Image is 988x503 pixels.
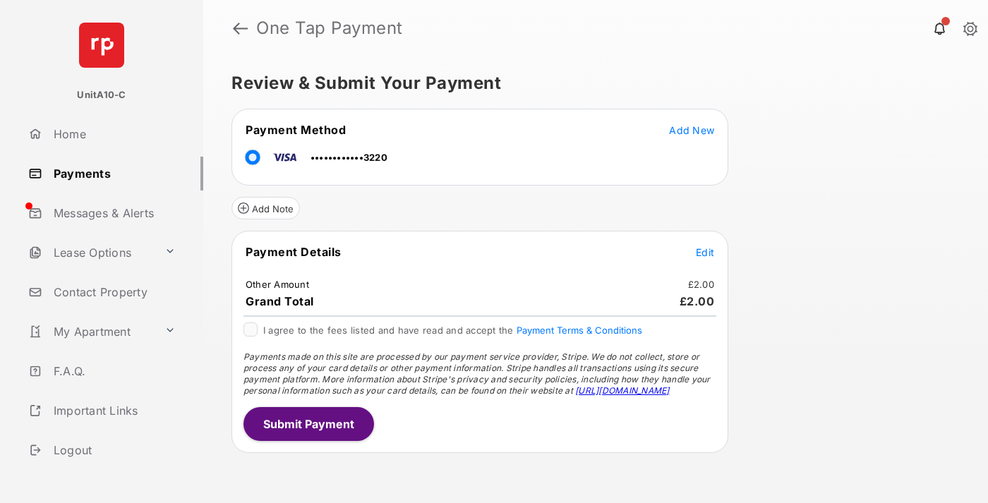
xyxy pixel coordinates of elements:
[23,196,203,230] a: Messages & Alerts
[79,23,124,68] img: svg+xml;base64,PHN2ZyB4bWxucz0iaHR0cDovL3d3dy53My5vcmcvMjAwMC9zdmciIHdpZHRoPSI2NCIgaGVpZ2h0PSI2NC...
[696,245,714,259] button: Edit
[23,157,203,190] a: Payments
[687,278,715,291] td: £2.00
[245,278,310,291] td: Other Amount
[23,315,159,349] a: My Apartment
[23,394,181,428] a: Important Links
[246,123,346,137] span: Payment Method
[23,275,203,309] a: Contact Property
[669,124,714,136] span: Add New
[77,88,126,102] p: UnitA10-C
[311,152,387,163] span: ••••••••••••3220
[669,123,714,137] button: Add New
[575,385,669,396] a: [URL][DOMAIN_NAME]
[696,246,714,258] span: Edit
[243,407,374,441] button: Submit Payment
[246,294,314,308] span: Grand Total
[23,236,159,269] a: Lease Options
[256,20,403,37] strong: One Tap Payment
[23,117,203,151] a: Home
[680,294,715,308] span: £2.00
[231,75,948,92] h5: Review & Submit Your Payment
[23,354,203,388] a: F.A.Q.
[231,197,300,219] button: Add Note
[517,325,642,336] button: I agree to the fees listed and have read and accept the
[263,325,642,336] span: I agree to the fees listed and have read and accept the
[246,245,342,259] span: Payment Details
[243,351,711,396] span: Payments made on this site are processed by our payment service provider, Stripe. We do not colle...
[23,433,203,467] a: Logout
